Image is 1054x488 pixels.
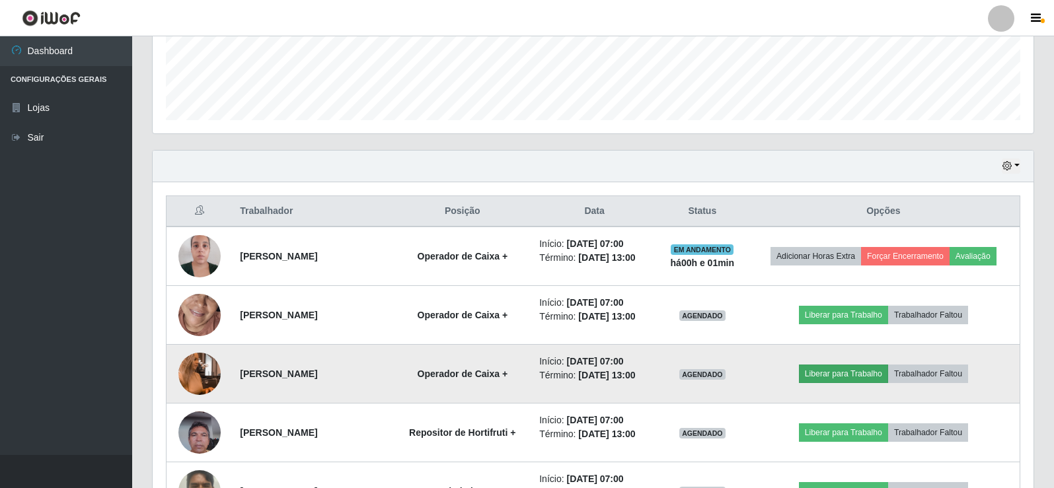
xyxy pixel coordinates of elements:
[240,368,317,379] strong: [PERSON_NAME]
[539,310,650,324] li: Término:
[578,252,635,263] time: [DATE] 13:00
[393,196,531,227] th: Posição
[240,310,317,320] strong: [PERSON_NAME]
[578,370,635,380] time: [DATE] 13:00
[888,365,968,383] button: Trabalhador Faltou
[888,423,968,442] button: Trabalhador Faltou
[539,355,650,368] li: Início:
[861,247,950,265] button: Forçar Encerramento
[539,251,650,265] li: Término:
[771,247,861,265] button: Adicionar Horas Extra
[799,423,888,442] button: Liberar para Trabalho
[418,368,508,379] strong: Operador de Caixa +
[566,297,623,308] time: [DATE] 07:00
[178,336,221,411] img: 1740599758812.jpeg
[566,238,623,249] time: [DATE] 07:00
[566,415,623,425] time: [DATE] 07:00
[799,306,888,324] button: Liberar para Trabalho
[539,472,650,486] li: Início:
[799,365,888,383] button: Liberar para Trabalho
[409,427,515,438] strong: Repositor de Hortifruti +
[178,404,221,460] img: 1721053497188.jpeg
[578,429,635,439] time: [DATE] 13:00
[178,269,221,361] img: 1730402959041.jpeg
[240,427,317,438] strong: [PERSON_NAME]
[679,310,726,321] span: AGENDADO
[566,356,623,366] time: [DATE] 07:00
[22,10,81,26] img: CoreUI Logo
[418,251,508,261] strong: Operador de Caixa +
[539,413,650,427] li: Início:
[888,306,968,324] button: Trabalhador Faltou
[679,428,726,438] span: AGENDADO
[679,369,726,380] span: AGENDADO
[531,196,658,227] th: Data
[240,251,317,261] strong: [PERSON_NAME]
[178,228,221,284] img: 1701705858749.jpeg
[539,368,650,382] li: Término:
[671,244,734,255] span: EM ANDAMENTO
[658,196,747,227] th: Status
[539,237,650,251] li: Início:
[566,473,623,484] time: [DATE] 07:00
[418,310,508,320] strong: Operador de Caixa +
[950,247,997,265] button: Avaliação
[747,196,1020,227] th: Opções
[539,296,650,310] li: Início:
[539,427,650,441] li: Término:
[578,311,635,322] time: [DATE] 13:00
[232,196,393,227] th: Trabalhador
[671,258,735,268] strong: há 00 h e 01 min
